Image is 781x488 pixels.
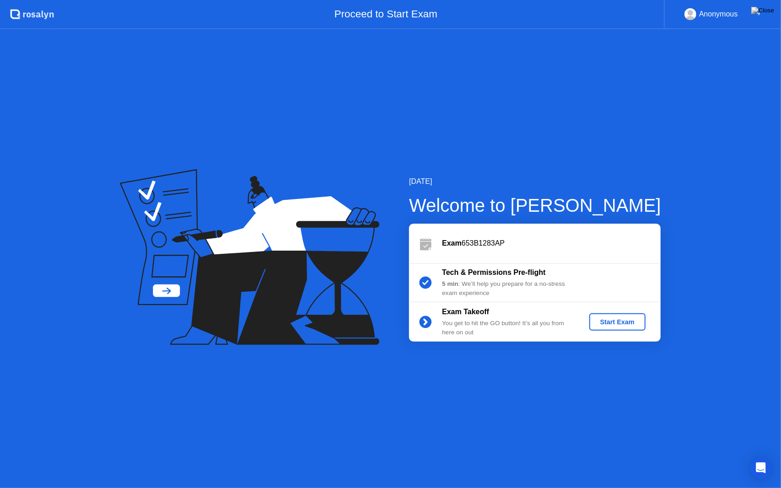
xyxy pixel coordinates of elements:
[442,280,458,287] b: 5 min
[751,7,774,14] img: Close
[699,8,738,20] div: Anonymous
[593,318,642,326] div: Start Exam
[442,239,462,247] b: Exam
[442,238,661,249] div: 653B1283AP
[409,192,661,219] div: Welcome to [PERSON_NAME]
[442,308,489,316] b: Exam Takeoff
[409,176,661,187] div: [DATE]
[442,268,545,276] b: Tech & Permissions Pre-flight
[442,319,574,338] div: You get to hit the GO button! It’s all you from here on out
[589,313,646,331] button: Start Exam
[750,457,772,479] div: Open Intercom Messenger
[442,279,574,298] div: : We’ll help you prepare for a no-stress exam experience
